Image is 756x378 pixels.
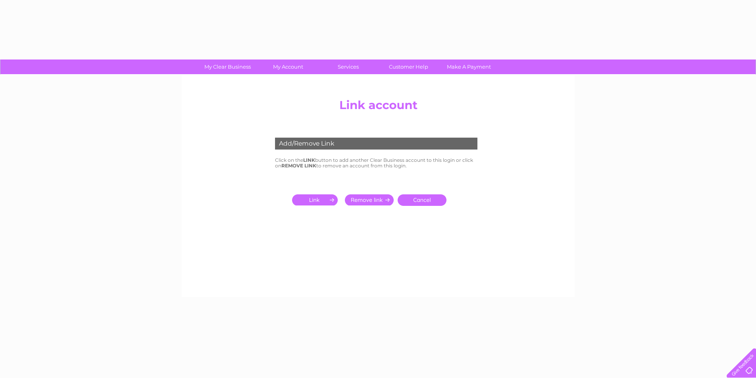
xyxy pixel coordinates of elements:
[303,157,315,163] b: LINK
[275,138,477,150] div: Add/Remove Link
[292,194,341,205] input: Submit
[195,59,260,74] a: My Clear Business
[345,194,394,205] input: Submit
[273,155,483,171] td: Click on the button to add another Clear Business account to this login or click on to remove an ...
[398,194,446,206] a: Cancel
[436,59,502,74] a: Make A Payment
[315,59,381,74] a: Services
[255,59,321,74] a: My Account
[281,163,316,169] b: REMOVE LINK
[376,59,441,74] a: Customer Help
